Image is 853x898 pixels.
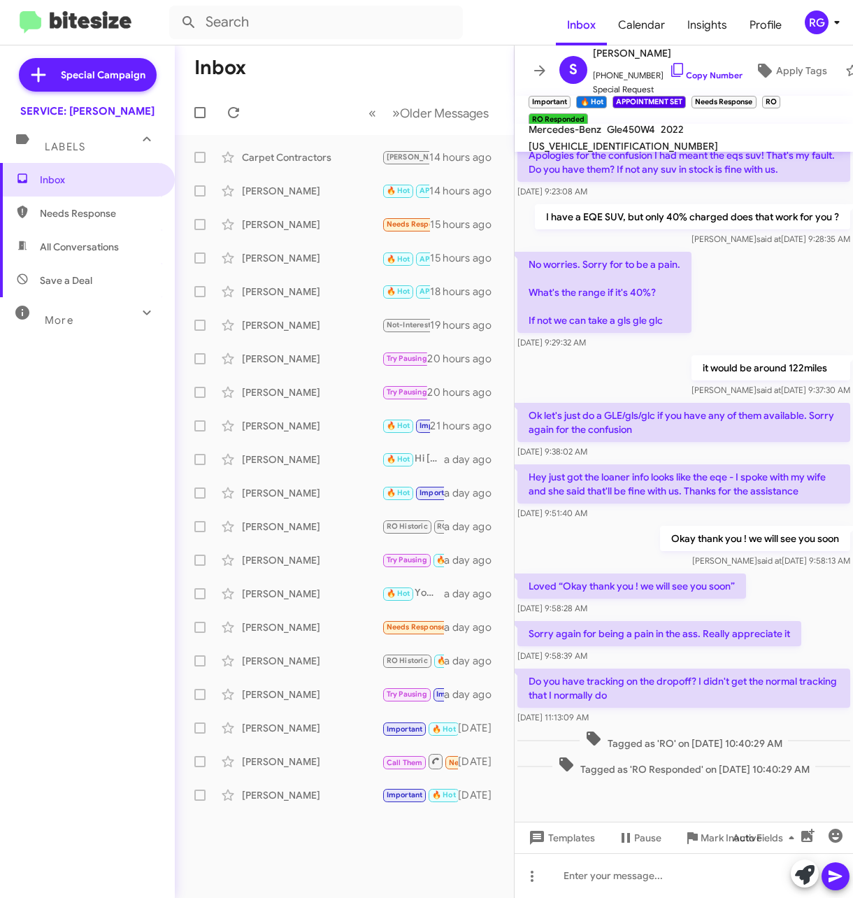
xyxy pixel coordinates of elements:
div: 5 hours ~ with the wash [382,149,429,165]
div: Thank you [382,384,427,400]
span: [PERSON_NAME] [593,45,743,62]
p: it would be around 122miles [691,355,850,380]
small: RO Responded [529,113,588,126]
span: Important [420,488,456,497]
div: Amazing! Thank you so much! [382,552,444,568]
div: Hello [PERSON_NAME]. This is [PERSON_NAME]. I have EQB 300 AMG package from a while ago. I know t... [382,787,458,803]
span: 🔥 Hot [387,421,410,430]
div: Hi [PERSON_NAME], May I have the cost for 4 new tires replaced Plus a batter replacement ? Thank you [382,719,458,736]
a: Copy Number [669,70,743,80]
div: [PERSON_NAME] [242,352,382,366]
div: a day ago [444,687,503,701]
div: Thank you [382,418,430,434]
div: Thank you for the update. I will note it down in our system. [382,283,430,299]
span: Needs Response [40,206,159,220]
div: [PERSON_NAME] [242,520,382,534]
span: APPOINTMENT SET [420,255,488,264]
p: Hey just got the loaner info looks like the eqe - I spoke with my wife and she said that'll be fi... [517,464,850,504]
span: [DATE] 11:13:09 AM [517,712,589,722]
span: 🔥 Hot [437,656,461,665]
button: Mark Inactive [673,825,773,850]
span: Save a Deal [40,273,92,287]
span: Auto Fields [733,825,800,850]
span: Important [387,725,423,734]
p: I have a EQE SUV, but only 40% charged does that work for you ? [535,204,850,229]
div: 18 hours ago [430,285,503,299]
span: 🔥 Hot [387,255,410,264]
div: [PERSON_NAME] [242,285,382,299]
div: [PERSON_NAME], que dia y tiempo ? [382,518,444,534]
span: « [368,104,376,122]
a: Inbox [556,5,607,45]
p: Loved “Okay thank you ! we will see you soon” [517,573,746,599]
p: Ok let's just do a GLE/gls/glc if you have any of them available. Sorry again for the confusion [517,403,850,442]
span: Important [387,790,423,799]
p: Apologies for the confusion I had meant the eqs suv! That's my fault. Do you have them? If not an... [517,143,850,182]
div: [PERSON_NAME] [242,419,382,433]
div: 14 hours ago [429,150,503,164]
div: [PERSON_NAME] [242,251,382,265]
span: All Conversations [40,240,119,254]
div: I'm here [382,686,444,702]
span: 2022 [661,123,684,136]
span: More [45,314,73,327]
div: [PERSON_NAME] [242,318,382,332]
span: Pause [634,825,661,850]
div: [PERSON_NAME] [242,788,382,802]
span: Mark Inactive [701,825,762,850]
button: RG [793,10,838,34]
p: Okay thank you ! we will see you soon [660,526,850,551]
div: [DATE] [458,788,503,802]
span: Not-Interested [387,320,440,329]
span: 🔥 Hot [387,589,410,598]
span: Try Pausing [387,690,427,699]
button: Previous [360,99,385,127]
div: [PERSON_NAME] [242,553,382,567]
div: 21 hours ago [430,419,503,433]
div: You're welcome! Whenever you're back from [GEOGRAPHIC_DATA], feel free to reach out on here to sc... [382,317,430,333]
div: Yes please , thank you !!! [382,653,444,669]
div: You're welcome! I've scheduled your appointment for [DATE] at 9:00 AM. If you have any other ques... [382,585,444,601]
a: Calendar [607,5,676,45]
span: Important [436,690,473,699]
p: Sorry again for being a pain in the ass. Really appreciate it [517,621,801,646]
div: Hi [PERSON_NAME] thank you for text me but when I called Mercedes for an appointment [DATE] nobod... [382,619,444,635]
span: [PERSON_NAME] [387,152,449,162]
span: said at [757,555,782,566]
small: 🔥 Hot [576,96,606,108]
span: said at [757,234,781,244]
div: [PERSON_NAME] [242,721,382,735]
div: a day ago [444,452,503,466]
div: [PERSON_NAME] [242,654,382,668]
button: Apply Tags [743,58,838,83]
div: [PERSON_NAME] [242,755,382,769]
span: [PERSON_NAME] [DATE] 9:37:30 AM [691,385,850,395]
span: [DATE] 9:38:02 AM [517,446,587,457]
span: RO Historic [387,656,428,665]
span: [PERSON_NAME] [DATE] 9:58:13 AM [692,555,850,566]
div: [PERSON_NAME] [242,620,382,634]
span: [DATE] 9:58:28 AM [517,603,587,613]
span: RO Historic [387,522,428,531]
span: Needs Response [387,220,446,229]
span: 🔥 Hot [432,790,456,799]
a: Insights [676,5,738,45]
p: No worries. Sorry for to be a pain. What's the range if it's 40%? If not we can take a gls gle glc [517,252,691,333]
button: Templates [515,825,606,850]
div: a day ago [444,620,503,634]
div: [PERSON_NAME] [242,687,382,701]
span: Needs Response [387,622,446,632]
span: 🔥 Hot [387,287,410,296]
span: S [569,59,578,81]
div: [PERSON_NAME] [242,218,382,231]
div: [PERSON_NAME] [242,452,382,466]
button: Pause [606,825,673,850]
a: Profile [738,5,793,45]
span: [PERSON_NAME] [DATE] 9:28:35 AM [691,234,850,244]
div: [PERSON_NAME] [242,184,382,198]
span: APPOINTMENT SET [420,287,488,296]
div: [DATE] [458,721,503,735]
span: [PHONE_NUMBER] [593,62,743,83]
div: SERVICE: [PERSON_NAME] [20,104,155,118]
input: Search [169,6,463,39]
